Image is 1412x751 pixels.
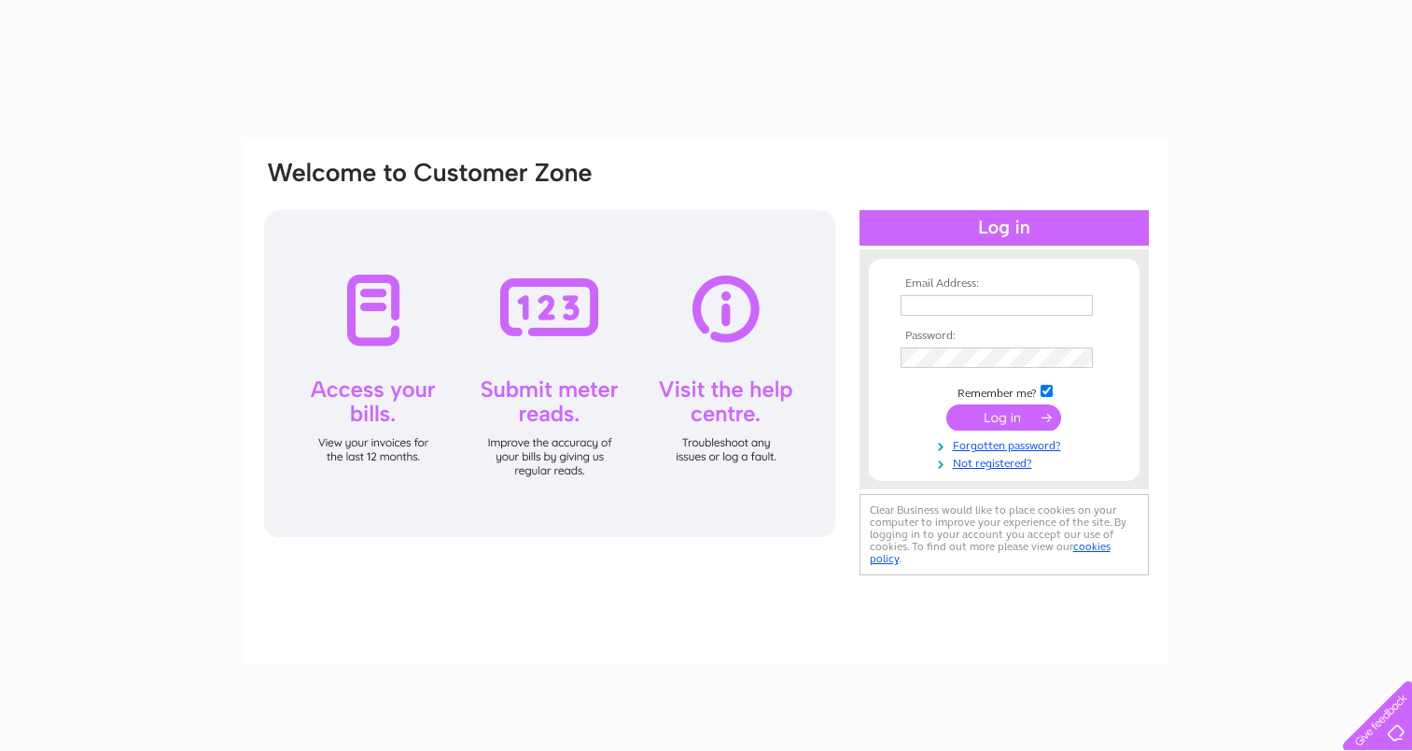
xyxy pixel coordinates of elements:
a: Not registered? [901,453,1112,471]
a: Forgotten password? [901,435,1112,453]
input: Submit [946,404,1061,431]
a: cookies policy [870,540,1111,565]
td: Remember me? [896,382,1112,401]
th: Password: [896,330,1112,343]
th: Email Address: [896,277,1112,290]
div: Clear Business would like to place cookies on your computer to improve your experience of the sit... [860,494,1149,575]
